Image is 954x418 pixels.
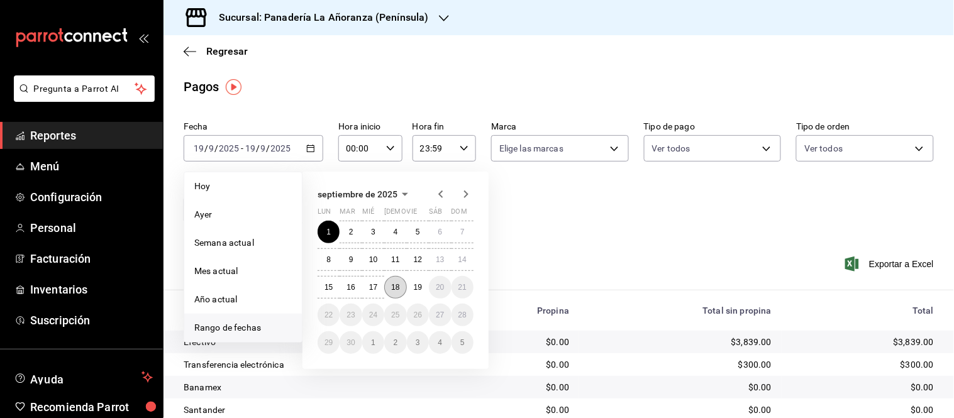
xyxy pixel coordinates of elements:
span: Ayuda [30,370,136,385]
span: / [256,143,260,153]
span: Recomienda Parrot [30,399,153,415]
button: 27 de septiembre de 2025 [429,304,451,326]
span: / [214,143,218,153]
input: -- [208,143,214,153]
abbr: 30 de septiembre de 2025 [347,338,355,347]
span: Semana actual [194,236,292,250]
button: 18 de septiembre de 2025 [384,276,406,299]
span: / [267,143,270,153]
abbr: 5 de octubre de 2025 [460,338,465,347]
abbr: 23 de septiembre de 2025 [347,311,355,319]
button: 2 de octubre de 2025 [384,331,406,354]
input: -- [260,143,267,153]
button: 1 de octubre de 2025 [362,331,384,354]
button: 2 de septiembre de 2025 [340,221,362,243]
span: Hoy [194,180,292,193]
input: -- [245,143,256,153]
abbr: miércoles [362,207,374,221]
button: 1 de septiembre de 2025 [318,221,340,243]
abbr: 26 de septiembre de 2025 [414,311,422,319]
button: 14 de septiembre de 2025 [452,248,474,271]
abbr: 24 de septiembre de 2025 [369,311,377,319]
button: 15 de septiembre de 2025 [318,276,340,299]
button: Regresar [184,45,248,57]
span: Inventarios [30,281,153,298]
button: 9 de septiembre de 2025 [340,248,362,271]
abbr: 12 de septiembre de 2025 [414,255,422,264]
span: / [204,143,208,153]
abbr: 25 de septiembre de 2025 [391,311,399,319]
label: Marca [491,123,629,131]
button: 7 de septiembre de 2025 [452,221,474,243]
abbr: 19 de septiembre de 2025 [414,283,422,292]
input: ---- [270,143,292,153]
abbr: 5 de septiembre de 2025 [416,228,420,236]
span: Personal [30,219,153,236]
div: Transferencia electrónica [184,358,450,371]
abbr: lunes [318,207,331,221]
button: 25 de septiembre de 2025 [384,304,406,326]
abbr: 7 de septiembre de 2025 [460,228,465,236]
div: $3,839.00 [792,336,934,348]
span: Año actual [194,293,292,306]
span: Ayer [194,208,292,221]
abbr: 8 de septiembre de 2025 [326,255,331,264]
abbr: 3 de octubre de 2025 [416,338,420,347]
button: 3 de octubre de 2025 [407,331,429,354]
button: 21 de septiembre de 2025 [452,276,474,299]
button: 12 de septiembre de 2025 [407,248,429,271]
abbr: 17 de septiembre de 2025 [369,283,377,292]
span: Pregunta a Parrot AI [34,82,135,96]
button: 3 de septiembre de 2025 [362,221,384,243]
label: Hora inicio [338,123,402,131]
button: 8 de septiembre de 2025 [318,248,340,271]
span: Mes actual [194,265,292,278]
span: Reportes [30,127,153,144]
abbr: jueves [384,207,458,221]
abbr: domingo [452,207,467,221]
button: 13 de septiembre de 2025 [429,248,451,271]
abbr: martes [340,207,355,221]
div: $0.00 [792,404,934,416]
abbr: 4 de septiembre de 2025 [394,228,398,236]
span: Ver todos [652,142,691,155]
button: 10 de septiembre de 2025 [362,248,384,271]
div: Santander [184,404,450,416]
abbr: 3 de septiembre de 2025 [371,228,375,236]
span: Configuración [30,189,153,206]
abbr: 16 de septiembre de 2025 [347,283,355,292]
abbr: 9 de septiembre de 2025 [349,255,353,264]
abbr: 10 de septiembre de 2025 [369,255,377,264]
label: Tipo de pago [644,123,782,131]
button: 11 de septiembre de 2025 [384,248,406,271]
button: 23 de septiembre de 2025 [340,304,362,326]
button: open_drawer_menu [138,33,148,43]
button: 28 de septiembre de 2025 [452,304,474,326]
abbr: 11 de septiembre de 2025 [391,255,399,264]
input: -- [193,143,204,153]
abbr: 18 de septiembre de 2025 [391,283,399,292]
div: $0.00 [589,381,772,393]
abbr: viernes [407,207,417,221]
button: Exportar a Excel [848,256,934,272]
input: ---- [218,143,240,153]
button: 16 de septiembre de 2025 [340,276,362,299]
button: 22 de septiembre de 2025 [318,304,340,326]
button: 30 de septiembre de 2025 [340,331,362,354]
h3: Sucursal: Panadería La Añoranza (Península) [209,10,429,25]
abbr: 22 de septiembre de 2025 [324,311,333,319]
button: 29 de septiembre de 2025 [318,331,340,354]
button: 4 de octubre de 2025 [429,331,451,354]
button: Tooltip marker [226,79,241,95]
div: $300.00 [792,358,934,371]
label: Fecha [184,123,323,131]
button: 20 de septiembre de 2025 [429,276,451,299]
abbr: 20 de septiembre de 2025 [436,283,444,292]
abbr: 2 de septiembre de 2025 [349,228,353,236]
abbr: 15 de septiembre de 2025 [324,283,333,292]
button: 24 de septiembre de 2025 [362,304,384,326]
label: Tipo de orden [796,123,934,131]
button: 4 de septiembre de 2025 [384,221,406,243]
abbr: 1 de septiembre de 2025 [326,228,331,236]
